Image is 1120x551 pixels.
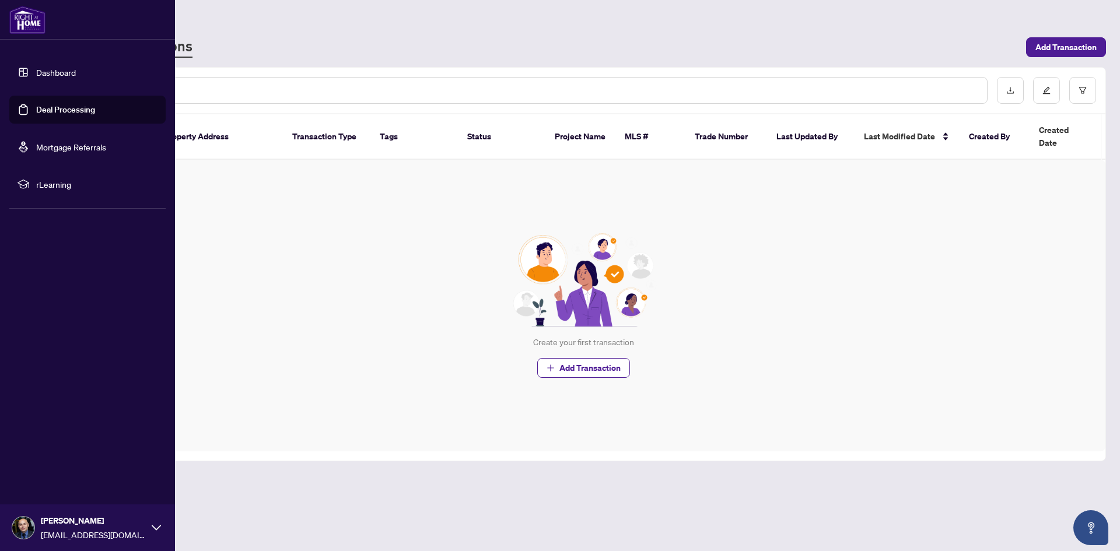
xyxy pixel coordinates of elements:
[1035,38,1097,57] span: Add Transaction
[1079,86,1087,94] span: filter
[1039,124,1088,149] span: Created Date
[615,114,685,160] th: MLS #
[36,142,106,152] a: Mortgage Referrals
[458,114,545,160] th: Status
[370,114,458,160] th: Tags
[508,233,659,327] img: Null State Icon
[155,114,283,160] th: Property Address
[36,67,76,78] a: Dashboard
[559,359,621,377] span: Add Transaction
[36,104,95,115] a: Deal Processing
[1042,86,1051,94] span: edit
[855,114,960,160] th: Last Modified Date
[864,130,935,143] span: Last Modified Date
[767,114,855,160] th: Last Updated By
[1073,510,1108,545] button: Open asap
[997,77,1024,104] button: download
[1026,37,1106,57] button: Add Transaction
[283,114,370,160] th: Transaction Type
[685,114,767,160] th: Trade Number
[545,114,615,160] th: Project Name
[9,6,45,34] img: logo
[12,517,34,539] img: Profile Icon
[1030,114,1111,160] th: Created Date
[1006,86,1014,94] span: download
[537,358,630,378] button: Add Transaction
[960,114,1030,160] th: Created By
[36,178,157,191] span: rLearning
[547,364,555,372] span: plus
[41,528,146,541] span: [EMAIL_ADDRESS][DOMAIN_NAME]
[41,514,146,527] span: [PERSON_NAME]
[1033,77,1060,104] button: edit
[1069,77,1096,104] button: filter
[533,336,634,349] div: Create your first transaction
